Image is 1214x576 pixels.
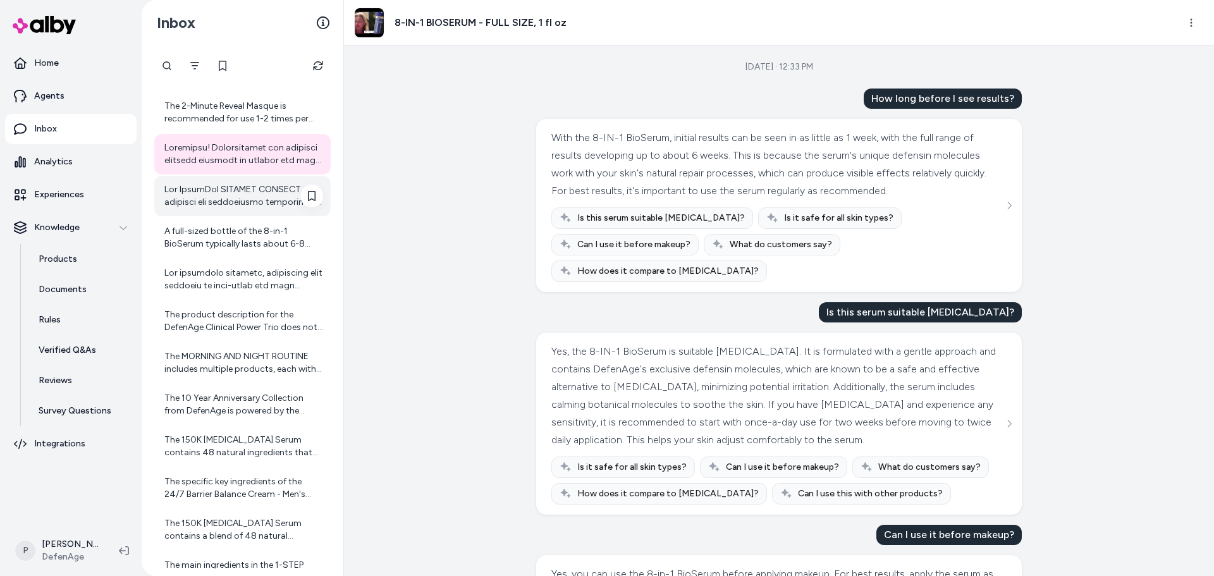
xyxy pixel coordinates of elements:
span: Can I use this with other products? [798,487,943,500]
span: Can I use it before makeup? [726,461,839,474]
div: Lor IpsumDol SITAMET CONSECT adipisci eli seddoeiusmo temporincid utla etdo magnaali en adminim v... [164,183,323,209]
p: Documents [39,283,87,296]
p: Reviews [39,374,72,387]
a: Rules [26,305,137,335]
a: Analytics [5,147,137,177]
div: Yes, the 8-IN-1 BioSerum is suitable [MEDICAL_DATA]. It is formulated with a gentle approach and ... [551,343,1003,449]
span: Is it safe for all skin types? [784,212,893,224]
a: Experiences [5,180,137,210]
a: The 150K [MEDICAL_DATA] Serum contains 48 natural ingredients that are infused at their clinical ... [154,426,331,467]
a: Home [5,48,137,78]
div: The specific key ingredients of the 24/7 Barrier Balance Cream - Men's Edition are not listed in ... [164,475,323,501]
p: Analytics [34,156,73,168]
a: Survey Questions [26,396,137,426]
p: Knowledge [34,221,80,234]
a: Verified Q&As [26,335,137,365]
div: Can I use it before makeup? [876,525,1022,545]
a: The 150K [MEDICAL_DATA] Serum contains a blend of 48 natural ingredients infused at their clinica... [154,510,331,550]
span: Is this serum suitable [MEDICAL_DATA]? [577,212,745,224]
p: Verified Q&As [39,344,96,357]
a: The MORNING AND NIGHT ROUTINE includes multiple products, each with its own ingredient list. A ke... [154,343,331,383]
div: A full-sized bottle of the 8-in-1 BioSerum typically lasts about 6-8 weeks with regular use. If y... [164,225,323,250]
span: What do customers say? [878,461,981,474]
p: Integrations [34,438,85,450]
a: Agents [5,81,137,111]
button: Knowledge [5,212,137,243]
div: The 2-Minute Reveal Masque is recommended for use 1-2 times per week. Using it more frequently th... [164,100,323,125]
div: The 150K [MEDICAL_DATA] Serum contains 48 natural ingredients that are infused at their clinical ... [164,434,323,459]
button: See more [1002,198,1017,213]
p: Agents [34,90,64,102]
a: Reviews [26,365,137,396]
span: Can I use it before makeup? [577,238,690,251]
button: Filter [182,53,207,78]
a: The 10 Year Anniversary Collection from DefenAge is powered by the brand's patented Age-Repair De... [154,384,331,425]
button: See more [1002,416,1017,431]
p: Products [39,253,77,266]
a: Inbox [5,114,137,144]
a: Lor ipsumdolo sitametc, adipiscing elit seddoeiu te inci-utlab etd magn aliquaenimad mini veni qu... [154,259,331,300]
a: Documents [26,274,137,305]
h2: Inbox [157,13,195,32]
span: Is it safe for all skin types? [577,461,687,474]
div: [DATE] · 12:33 PM [745,61,813,73]
p: [PERSON_NAME] [42,538,99,551]
p: Experiences [34,188,84,201]
p: Survey Questions [39,405,111,417]
span: P [15,541,35,561]
div: The 10 Year Anniversary Collection from DefenAge is powered by the brand's patented Age-Repair De... [164,392,323,417]
a: The 2-Minute Reveal Masque is recommended for use 1-2 times per week. Using it more frequently th... [154,92,331,133]
p: Rules [39,314,61,326]
div: Loremipsu! Dolorsitamet con adipisci elitsedd eiusmodt in utlabor etd magn ali enim adminimv qui ... [164,142,323,167]
img: alby Logo [13,16,76,34]
div: Lor ipsumdolo sitametc, adipiscing elit seddoeiu te inci-utlab etd magn aliquaenimad mini veni qu... [164,267,323,292]
a: Loremipsu! Dolorsitamet con adipisci elitsedd eiusmodt in utlabor etd magn ali enim adminimv qui ... [154,134,331,175]
span: How does it compare to [MEDICAL_DATA]? [577,265,759,278]
div: How long before I see results? [864,89,1022,109]
a: Lor IpsumDol SITAMET CONSECT adipisci eli seddoeiusmo temporincid utla etdo magnaali en adminim v... [154,176,331,216]
h3: 8-IN-1 BIOSERUM - FULL SIZE, 1 fl oz [395,15,567,30]
div: The MORNING AND NIGHT ROUTINE includes multiple products, each with its own ingredient list. A ke... [164,350,323,376]
a: Integrations [5,429,137,459]
span: What do customers say? [730,238,832,251]
img: hqdefault_8_2.jpg [355,8,384,37]
button: P[PERSON_NAME]DefenAge [8,530,109,571]
span: DefenAge [42,551,99,563]
a: Products [26,244,137,274]
div: Is this serum suitable [MEDICAL_DATA]? [819,302,1022,322]
p: Home [34,57,59,70]
a: The product description for the DefenAge Clinical Power Trio does not specify the detailed list o... [154,301,331,341]
button: Refresh [305,53,331,78]
div: With the 8-IN-1 BioSerum, initial results can be seen in as little as 1 week, with the full range... [551,129,1003,200]
div: The 150K [MEDICAL_DATA] Serum contains a blend of 48 natural ingredients infused at their clinica... [164,517,323,542]
p: Inbox [34,123,57,135]
a: The specific key ingredients of the 24/7 Barrier Balance Cream - Men's Edition are not listed in ... [154,468,331,508]
div: The product description for the DefenAge Clinical Power Trio does not specify the detailed list o... [164,309,323,334]
a: A full-sized bottle of the 8-in-1 BioSerum typically lasts about 6-8 weeks with regular use. If y... [154,218,331,258]
span: How does it compare to [MEDICAL_DATA]? [577,487,759,500]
